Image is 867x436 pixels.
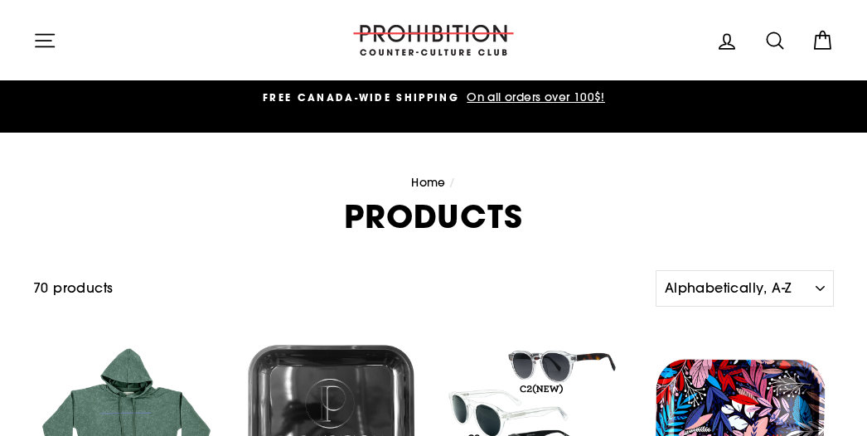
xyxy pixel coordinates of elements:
span: / [449,175,455,190]
nav: breadcrumbs [33,174,834,192]
a: FREE CANADA-WIDE SHIPPING On all orders over 100$! [37,89,831,107]
h1: Products [33,201,834,232]
img: PROHIBITION COUNTER-CULTURE CLUB [351,25,516,56]
div: 70 products [33,278,649,299]
span: On all orders over 100$! [463,90,605,104]
a: Home [411,175,446,190]
span: FREE CANADA-WIDE SHIPPING [263,90,459,104]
